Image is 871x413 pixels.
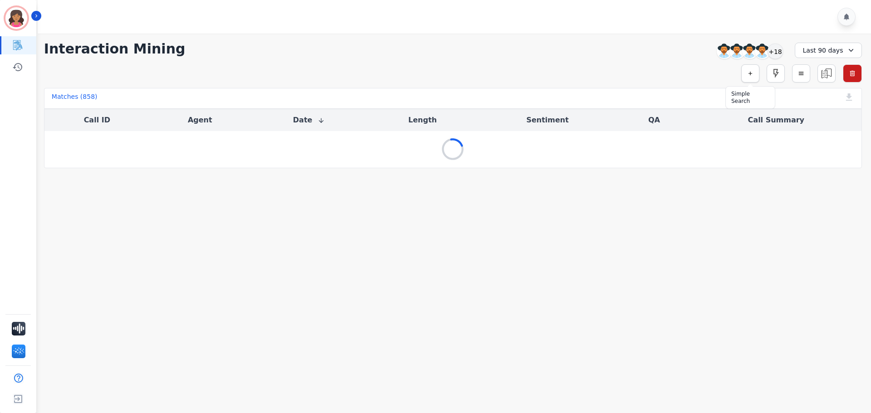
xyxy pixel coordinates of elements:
button: Date [293,115,325,126]
div: Last 90 days [795,43,862,58]
div: Matches ( 858 ) [52,92,98,105]
button: Call ID [84,115,110,126]
img: Bordered avatar [5,7,27,29]
button: Call Summary [748,115,804,126]
h1: Interaction Mining [44,41,186,57]
button: Length [408,115,437,126]
div: Simple Search [731,90,769,105]
button: QA [648,115,660,126]
button: Sentiment [526,115,568,126]
div: +18 [768,44,783,59]
button: Agent [188,115,212,126]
